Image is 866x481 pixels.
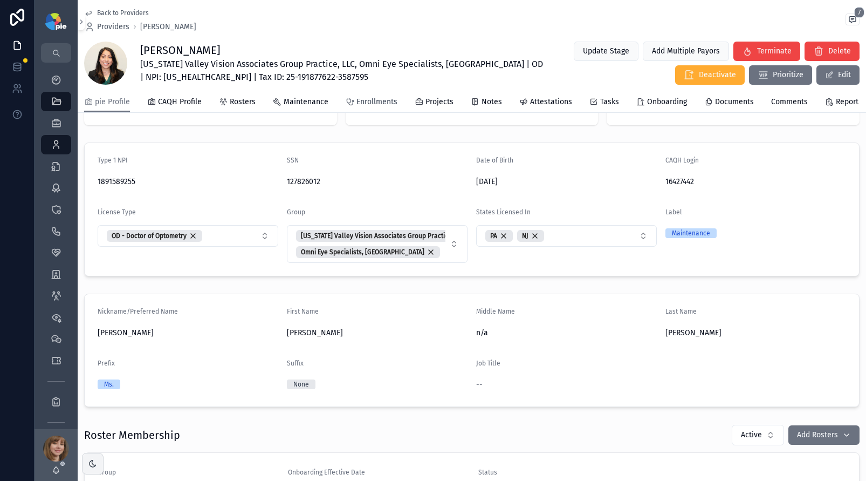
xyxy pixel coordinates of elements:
[846,13,860,28] button: 7
[296,246,440,258] button: Unselect 158
[140,43,546,58] h1: [PERSON_NAME]
[147,92,202,114] a: CAQH Profile
[732,425,784,445] button: Select Button
[771,92,808,114] a: Comments
[98,308,178,315] span: Nickname/Preferred Name
[415,92,453,114] a: Projects
[704,92,754,114] a: Documents
[583,46,629,57] span: Update Stage
[665,208,682,216] span: Label
[97,9,149,17] span: Back to Providers
[45,13,66,30] img: App logo
[98,468,275,477] span: Group
[665,328,846,338] span: [PERSON_NAME]
[476,308,515,315] span: Middle Name
[636,92,687,114] a: Onboarding
[287,177,468,187] span: 127826012
[643,42,729,61] button: Add Multiple Payors
[478,468,656,477] span: Status
[98,328,278,338] span: [PERSON_NAME]
[476,380,483,390] span: --
[95,97,130,107] span: pie Profile
[741,430,762,441] span: Active
[816,65,860,85] button: Edit
[757,46,792,57] span: Terminate
[836,97,858,107] span: Report
[652,46,720,57] span: Add Multiple Payors
[346,92,397,114] a: Enrollments
[219,92,256,114] a: Rosters
[589,92,619,114] a: Tasks
[828,46,851,57] span: Delete
[788,425,860,445] button: Add Rosters
[665,157,699,164] span: CAQH Login
[665,177,846,187] span: 16427442
[476,328,657,338] span: n/a
[107,230,202,242] button: Unselect 37
[771,97,808,107] span: Comments
[35,63,78,429] div: scrollable content
[482,97,502,107] span: Notes
[287,308,319,315] span: First Name
[675,65,745,85] button: Deactivate
[98,208,136,216] span: License Type
[471,92,502,114] a: Notes
[288,468,465,477] span: Onboarding Effective Date
[519,92,572,114] a: Attestations
[84,9,149,17] a: Back to Providers
[530,97,572,107] span: Attestations
[854,7,864,18] span: 7
[574,42,638,61] button: Update Stage
[296,230,480,242] button: Unselect 157
[301,248,424,256] span: Omni Eye Specialists, [GEOGRAPHIC_DATA]
[825,92,858,114] a: Report
[517,230,544,242] button: Unselect 6
[98,157,128,164] span: Type 1 NPI
[284,97,328,107] span: Maintenance
[476,157,513,164] span: Date of Birth
[140,22,196,32] a: [PERSON_NAME]
[84,22,129,32] a: Providers
[773,70,803,80] span: Prioritize
[158,97,202,107] span: CAQH Profile
[476,360,500,367] span: Job Title
[112,232,187,240] span: OD - Doctor of Optometry
[287,225,468,263] button: Select Button
[98,177,278,187] span: 1891589255
[476,208,531,216] span: States Licensed In
[287,208,305,216] span: Group
[672,228,710,238] div: Maintenance
[647,97,687,107] span: Onboarding
[490,232,497,240] span: PA
[301,232,465,240] span: [US_STATE] Valley Vision Associates Group Practice, LLC
[425,97,453,107] span: Projects
[356,97,397,107] span: Enrollments
[797,430,838,441] span: Add Rosters
[287,360,304,367] span: Suffix
[699,70,736,80] span: Deactivate
[140,58,546,84] span: [US_STATE] Valley Vision Associates Group Practice, LLC, Omni Eye Specialists, [GEOGRAPHIC_DATA] ...
[600,97,619,107] span: Tasks
[230,97,256,107] span: Rosters
[805,42,860,61] button: Delete
[104,380,114,389] div: Ms.
[273,92,328,114] a: Maintenance
[287,157,299,164] span: SSN
[715,97,754,107] span: Documents
[733,42,800,61] button: Terminate
[287,328,468,338] span: [PERSON_NAME]
[293,380,309,389] div: None
[98,225,278,247] button: Select Button
[84,428,180,443] h1: Roster Membership
[485,230,513,242] button: Unselect 15
[97,22,129,32] span: Providers
[522,232,528,240] span: NJ
[749,65,812,85] button: Prioritize
[84,92,130,113] a: pie Profile
[476,225,657,247] button: Select Button
[665,308,697,315] span: Last Name
[98,360,115,367] span: Prefix
[476,177,657,187] span: [DATE]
